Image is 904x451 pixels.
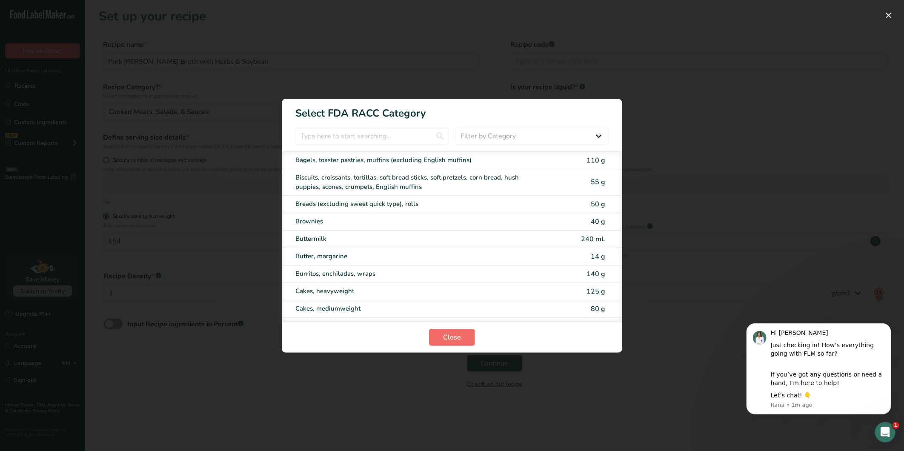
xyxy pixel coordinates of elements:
[586,269,605,279] span: 140 g
[295,304,537,314] div: Cakes, mediumweight
[875,422,895,442] iframe: Intercom live chat
[295,173,537,192] div: Biscuits, croissants, tortillas, soft bread sticks, soft pretzels, corn bread, hush puppies, scon...
[591,304,605,314] span: 80 g
[591,217,605,226] span: 40 g
[295,286,537,296] div: Cakes, heavyweight
[295,128,449,145] input: Type here to start searching..
[591,177,605,187] span: 55 g
[295,321,537,331] div: Cakes, lightweight (angel food, chiffon, or sponge cake without icing or filling)
[295,199,537,209] div: Breads (excluding sweet quick type), rolls
[893,422,899,429] span: 1
[591,252,605,261] span: 14 g
[581,234,605,244] span: 240 mL
[282,99,622,121] h1: Select FDA RACC Category
[586,287,605,296] span: 125 g
[586,156,605,165] span: 110 g
[295,269,537,279] div: Burritos, enchiladas, wraps
[295,217,537,226] div: Brownies
[295,155,537,165] div: Bagels, toaster pastries, muffins (excluding English muffins)
[295,251,537,261] div: Butter, margarine
[591,200,605,209] span: 50 g
[295,234,537,244] div: Buttermilk
[443,332,461,343] span: Close
[429,329,475,346] button: Close
[734,311,904,428] iframe: Intercom notifications message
